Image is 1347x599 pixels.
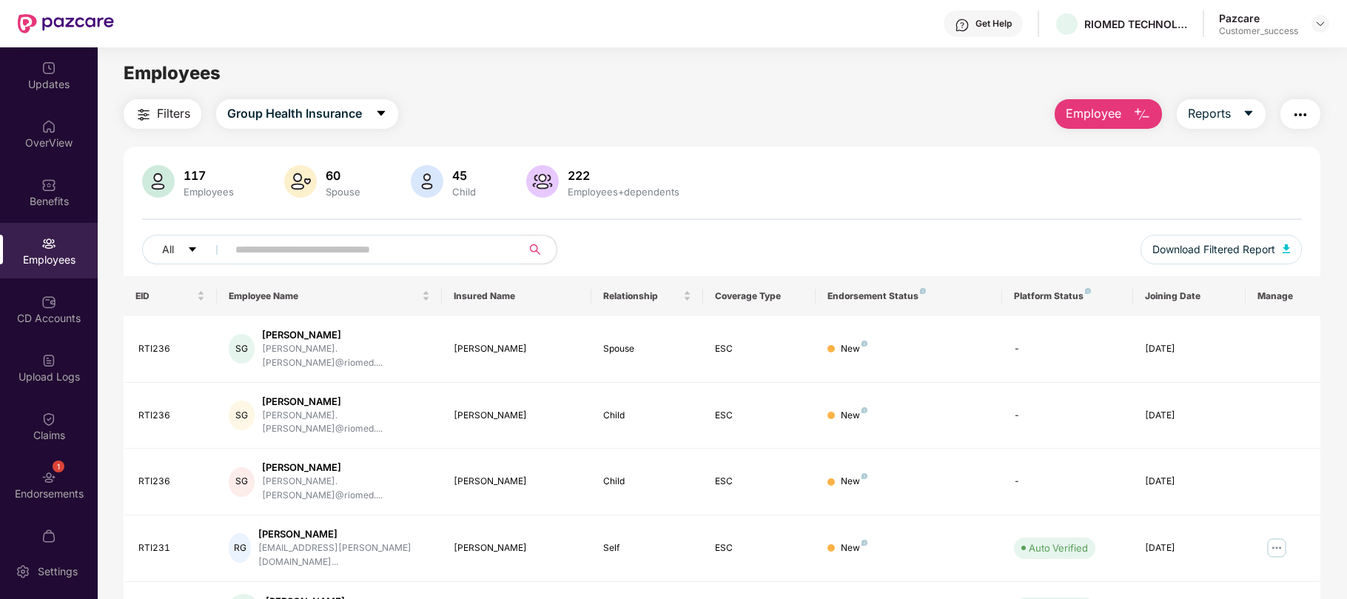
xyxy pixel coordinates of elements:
div: [PERSON_NAME].[PERSON_NAME]@riomed.... [262,409,430,437]
img: svg+xml;base64,PHN2ZyB4bWxucz0iaHR0cDovL3d3dy53My5vcmcvMjAwMC9zdmciIHdpZHRoPSIyNCIgaGVpZ2h0PSIyNC... [1291,106,1309,124]
div: Child [603,475,692,489]
div: [PERSON_NAME] [454,342,580,356]
span: All [162,241,174,258]
span: Employees [124,62,221,84]
span: Employee [1066,104,1121,123]
span: Reports [1188,104,1231,123]
div: Auto Verified [1029,541,1088,555]
div: Employees [181,186,237,198]
div: SG [229,334,254,364]
img: svg+xml;base64,PHN2ZyBpZD0iQ2xhaW0iIHhtbG5zPSJodHRwOi8vd3d3LnczLm9yZy8yMDAwL3N2ZyIgd2lkdGg9IjIwIi... [41,412,56,426]
div: RTI236 [138,475,205,489]
div: [PERSON_NAME] [262,328,430,342]
img: svg+xml;base64,PHN2ZyB4bWxucz0iaHR0cDovL3d3dy53My5vcmcvMjAwMC9zdmciIHdpZHRoPSI4IiBoZWlnaHQ9IjgiIH... [861,473,867,479]
div: [DATE] [1145,541,1234,555]
div: 117 [181,168,237,183]
button: Download Filtered Report [1141,235,1302,264]
div: Endorsement Status [827,290,991,302]
div: Child [603,409,692,423]
div: ESC [715,409,804,423]
div: [PERSON_NAME].[PERSON_NAME]@riomed.... [262,342,430,370]
div: [PERSON_NAME] [262,395,430,409]
div: [DATE] [1145,342,1234,356]
td: - [1002,316,1133,383]
div: ESC [715,342,804,356]
div: ESC [715,541,804,555]
img: manageButton [1265,536,1289,560]
div: New [841,475,867,489]
th: Joining Date [1133,276,1246,316]
div: RTI231 [138,541,205,555]
button: Allcaret-down [142,235,232,264]
button: search [520,235,557,264]
img: svg+xml;base64,PHN2ZyBpZD0iRHJvcGRvd24tMzJ4MzIiIHhtbG5zPSJodHRwOi8vd3d3LnczLm9yZy8yMDAwL3N2ZyIgd2... [1314,18,1326,30]
td: - [1002,449,1133,515]
div: RIOMED TECHNOLOGIES INDIA PRIVATE LIMITED [1084,17,1188,31]
div: Get Help [975,18,1012,30]
div: Settings [33,564,82,579]
div: RTI236 [138,409,205,423]
div: Spouse [603,342,692,356]
div: 1 [53,461,64,472]
div: [PERSON_NAME] [454,541,580,555]
span: caret-down [1243,107,1254,121]
div: Customer_success [1219,25,1298,37]
img: svg+xml;base64,PHN2ZyBpZD0iRW1wbG95ZWVzIiB4bWxucz0iaHR0cDovL3d3dy53My5vcmcvMjAwMC9zdmciIHdpZHRoPS... [41,236,56,251]
span: Relationship [603,290,681,302]
img: svg+xml;base64,PHN2ZyB4bWxucz0iaHR0cDovL3d3dy53My5vcmcvMjAwMC9zdmciIHhtbG5zOnhsaW5rPSJodHRwOi8vd3... [526,165,559,198]
img: svg+xml;base64,PHN2ZyBpZD0iQmVuZWZpdHMiIHhtbG5zPSJodHRwOi8vd3d3LnczLm9yZy8yMDAwL3N2ZyIgd2lkdGg9Ij... [41,178,56,193]
button: Filters [124,99,201,129]
span: EID [135,290,194,302]
img: svg+xml;base64,PHN2ZyB4bWxucz0iaHR0cDovL3d3dy53My5vcmcvMjAwMC9zdmciIHdpZHRoPSI4IiBoZWlnaHQ9IjgiIH... [920,288,926,294]
img: New Pazcare Logo [18,14,114,33]
div: 45 [449,168,479,183]
div: [DATE] [1145,475,1234,489]
span: Group Health Insurance [227,104,362,123]
div: 60 [323,168,363,183]
div: RG [229,533,250,563]
img: svg+xml;base64,PHN2ZyB4bWxucz0iaHR0cDovL3d3dy53My5vcmcvMjAwMC9zdmciIHdpZHRoPSI4IiBoZWlnaHQ9IjgiIH... [861,540,867,546]
div: Spouse [323,186,363,198]
span: Filters [157,104,190,123]
div: New [841,342,867,356]
th: Employee Name [217,276,441,316]
img: svg+xml;base64,PHN2ZyB4bWxucz0iaHR0cDovL3d3dy53My5vcmcvMjAwMC9zdmciIHdpZHRoPSI4IiBoZWlnaHQ9IjgiIH... [861,407,867,413]
span: Download Filtered Report [1152,241,1275,258]
span: search [520,244,549,255]
div: ESC [715,475,804,489]
th: Insured Name [442,276,591,316]
div: New [841,541,867,555]
div: New [841,409,867,423]
div: RTI236 [138,342,205,356]
div: SG [229,401,254,430]
img: svg+xml;base64,PHN2ZyB4bWxucz0iaHR0cDovL3d3dy53My5vcmcvMjAwMC9zdmciIHhtbG5zOnhsaW5rPSJodHRwOi8vd3... [284,165,317,198]
img: svg+xml;base64,PHN2ZyB4bWxucz0iaHR0cDovL3d3dy53My5vcmcvMjAwMC9zdmciIHhtbG5zOnhsaW5rPSJodHRwOi8vd3... [411,165,443,198]
img: svg+xml;base64,PHN2ZyB4bWxucz0iaHR0cDovL3d3dy53My5vcmcvMjAwMC9zdmciIHdpZHRoPSI4IiBoZWlnaHQ9IjgiIH... [1085,288,1091,294]
div: Pazcare [1219,11,1298,25]
button: Employee [1055,99,1162,129]
img: svg+xml;base64,PHN2ZyBpZD0iVXBsb2FkX0xvZ3MiIGRhdGEtbmFtZT0iVXBsb2FkIExvZ3MiIHhtbG5zPSJodHRwOi8vd3... [41,353,56,368]
img: svg+xml;base64,PHN2ZyBpZD0iQ0RfQWNjb3VudHMiIGRhdGEtbmFtZT0iQ0QgQWNjb3VudHMiIHhtbG5zPSJodHRwOi8vd3... [41,295,56,309]
div: Platform Status [1014,290,1121,302]
div: [PERSON_NAME] [262,461,430,475]
img: svg+xml;base64,PHN2ZyBpZD0iVXBkYXRlZCIgeG1sbnM9Imh0dHA6Ly93d3cudzMub3JnLzIwMDAvc3ZnIiB3aWR0aD0iMj... [41,61,56,76]
span: caret-down [187,244,198,256]
img: svg+xml;base64,PHN2ZyBpZD0iRW5kb3JzZW1lbnRzIiB4bWxucz0iaHR0cDovL3d3dy53My5vcmcvMjAwMC9zdmciIHdpZH... [41,470,56,485]
img: svg+xml;base64,PHN2ZyBpZD0iTXlfT3JkZXJzIiBkYXRhLW5hbWU9Ik15IE9yZGVycyIgeG1sbnM9Imh0dHA6Ly93d3cudz... [41,529,56,543]
span: caret-down [375,107,387,121]
img: svg+xml;base64,PHN2ZyBpZD0iSGVscC0zMngzMiIgeG1sbnM9Imh0dHA6Ly93d3cudzMub3JnLzIwMDAvc3ZnIiB3aWR0aD... [955,18,970,33]
span: Employee Name [229,290,418,302]
div: [EMAIL_ADDRESS][PERSON_NAME][DOMAIN_NAME]... [258,541,430,569]
img: svg+xml;base64,PHN2ZyB4bWxucz0iaHR0cDovL3d3dy53My5vcmcvMjAwMC9zdmciIHhtbG5zOnhsaW5rPSJodHRwOi8vd3... [142,165,175,198]
th: Relationship [591,276,704,316]
img: svg+xml;base64,PHN2ZyB4bWxucz0iaHR0cDovL3d3dy53My5vcmcvMjAwMC9zdmciIHdpZHRoPSIyNCIgaGVpZ2h0PSIyNC... [135,106,152,124]
th: Coverage Type [703,276,816,316]
div: Child [449,186,479,198]
button: Group Health Insurancecaret-down [216,99,398,129]
img: svg+xml;base64,PHN2ZyBpZD0iU2V0dGluZy0yMHgyMCIgeG1sbnM9Imh0dHA6Ly93d3cudzMub3JnLzIwMDAvc3ZnIiB3aW... [16,564,30,579]
th: EID [124,276,217,316]
td: - [1002,383,1133,449]
div: Employees+dependents [565,186,682,198]
div: [DATE] [1145,409,1234,423]
div: 222 [565,168,682,183]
